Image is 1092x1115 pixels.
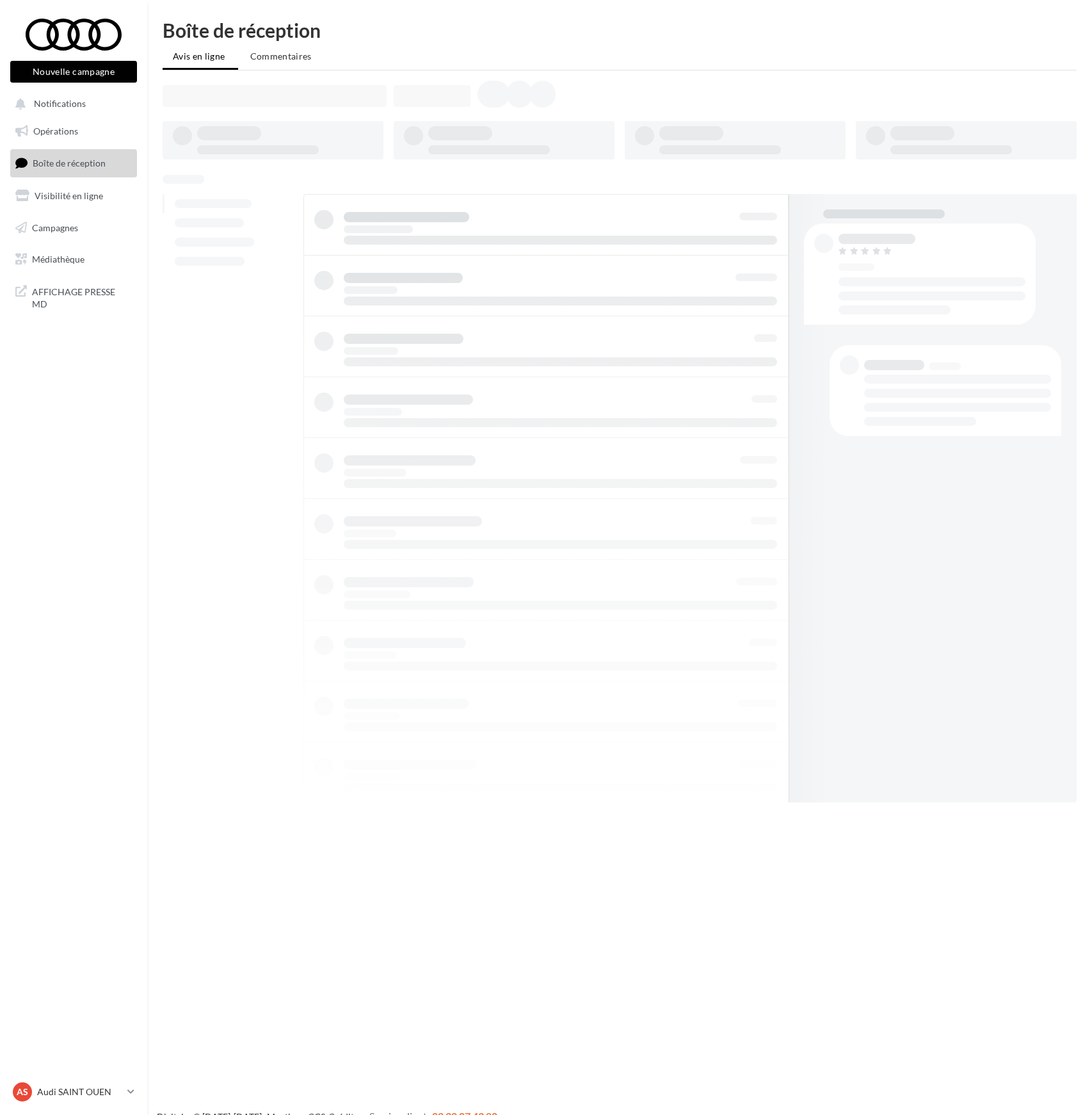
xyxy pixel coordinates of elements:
span: Boîte de réception [33,158,106,168]
p: Audi SAINT OUEN [37,1086,122,1098]
span: Médiathèque [32,254,84,265]
a: Visibilité en ligne [8,183,140,209]
a: Médiathèque [8,246,140,273]
a: Campagnes [8,215,140,241]
a: AS Audi SAINT OUEN [10,1080,137,1104]
span: Commentaires [250,51,312,61]
span: Notifications [34,99,86,110]
span: Campagnes [32,222,78,232]
span: AS [17,1086,28,1098]
button: Nouvelle campagne [10,61,137,83]
div: Boîte de réception [163,20,1077,40]
a: AFFICHAGE PRESSE MD [8,278,140,316]
a: Opérations [8,118,140,145]
span: Opérations [33,126,78,136]
span: AFFICHAGE PRESSE MD [32,283,132,311]
a: Boîte de réception [8,149,140,177]
span: Visibilité en ligne [35,190,103,201]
